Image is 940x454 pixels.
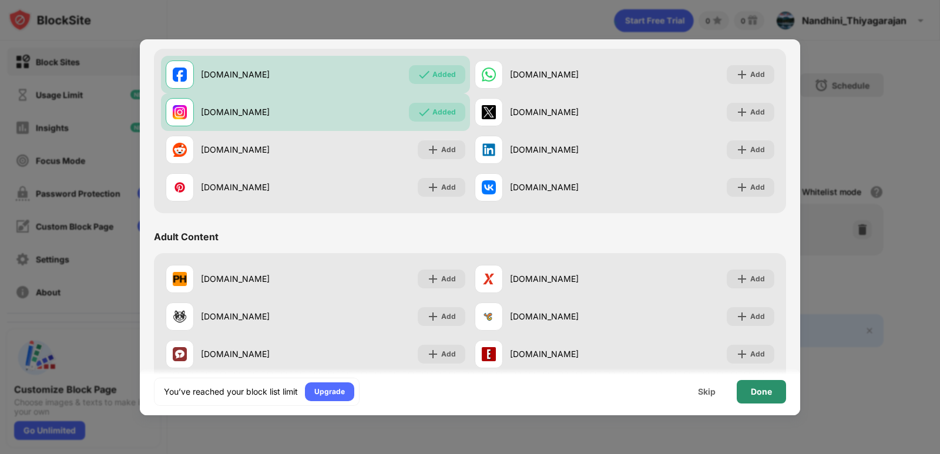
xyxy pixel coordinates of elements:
div: Add [750,348,765,360]
div: [DOMAIN_NAME] [510,348,625,360]
img: favicons [482,68,496,82]
div: [DOMAIN_NAME] [201,68,315,80]
div: Added [432,106,456,118]
div: Add [750,181,765,193]
div: Adult Content [154,231,219,243]
div: Add [750,311,765,322]
img: favicons [173,180,187,194]
div: Add [441,311,456,322]
img: favicons [173,272,187,286]
div: [DOMAIN_NAME] [510,68,625,80]
img: favicons [482,180,496,194]
img: favicons [482,105,496,119]
div: Add [441,348,456,360]
div: Add [441,181,456,193]
div: Add [750,144,765,156]
div: Upgrade [314,386,345,398]
div: Skip [698,387,716,396]
img: favicons [173,68,187,82]
div: [DOMAIN_NAME] [510,273,625,285]
div: Add [441,144,456,156]
div: Done [751,387,772,396]
img: favicons [173,143,187,157]
div: Add [750,273,765,285]
div: [DOMAIN_NAME] [201,348,315,360]
img: favicons [173,347,187,361]
div: Add [441,273,456,285]
img: favicons [173,105,187,119]
img: favicons [482,347,496,361]
div: [DOMAIN_NAME] [510,143,625,156]
div: [DOMAIN_NAME] [510,106,625,118]
img: favicons [173,310,187,324]
div: Added [432,69,456,80]
img: favicons [482,272,496,286]
div: [DOMAIN_NAME] [510,310,625,322]
div: [DOMAIN_NAME] [201,273,315,285]
div: [DOMAIN_NAME] [201,106,315,118]
div: [DOMAIN_NAME] [201,310,315,322]
div: Add [750,106,765,118]
div: Add [750,69,765,80]
div: You’ve reached your block list limit [164,386,298,398]
div: [DOMAIN_NAME] [201,143,315,156]
img: favicons [482,310,496,324]
div: [DOMAIN_NAME] [510,181,625,193]
div: [DOMAIN_NAME] [201,181,315,193]
img: favicons [482,143,496,157]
